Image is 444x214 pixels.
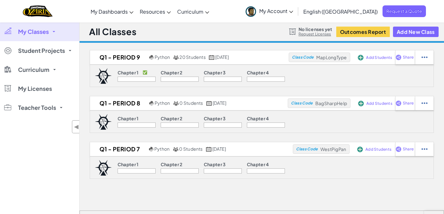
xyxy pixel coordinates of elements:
[259,8,293,14] span: My Account
[90,98,148,108] h2: Q1 - Period 8
[90,98,288,108] a: Q1 - Period 8 Python 0 Students [DATE]
[95,114,112,130] img: logo
[204,116,226,121] p: Chapter 3
[365,148,391,151] span: Add Students
[90,53,148,62] h2: Q1 - Period 9
[90,144,147,154] h2: Q1 - Period 7
[204,70,226,75] p: Chapter 3
[140,8,165,15] span: Resources
[155,54,170,60] span: Python
[143,70,147,75] p: ✅
[396,54,402,60] img: IconShare_Purple.svg
[174,3,212,20] a: Curriculum
[296,147,318,151] span: Class Code
[358,101,364,106] img: IconAddStudents.svg
[421,100,428,106] img: IconStudentEllipsis.svg
[118,116,139,121] p: Chapter 1
[358,55,364,60] img: IconAddStudents.svg
[74,122,79,131] span: ◀
[18,67,49,72] span: Curriculum
[336,27,390,37] button: Outcomes Report
[206,101,212,106] img: calendar.svg
[357,147,363,152] img: IconAddStudents.svg
[91,8,128,15] span: My Dashboards
[215,54,229,60] span: [DATE]
[303,8,378,15] span: English ([GEOGRAPHIC_DATA])
[403,55,414,59] span: Share
[366,56,392,60] span: Add Students
[320,146,346,152] span: WestPigPan
[247,70,269,75] p: Chapter 4
[23,5,52,18] a: Ozaria by CodeCombat logo
[291,101,312,105] span: Class Code
[18,29,49,35] span: My Classes
[315,100,347,106] span: BagSharpHelp
[247,162,269,167] p: Chapter 4
[292,55,313,59] span: Class Code
[179,54,206,60] span: 20 Students
[316,54,347,60] span: MapLongType
[213,100,226,106] span: [DATE]
[137,3,174,20] a: Resources
[403,101,414,105] span: Share
[403,147,414,151] span: Share
[87,3,137,20] a: My Dashboards
[204,162,226,167] p: Chapter 3
[161,162,183,167] p: Chapter 2
[396,100,402,106] img: IconShare_Purple.svg
[179,146,203,152] span: 0 Students
[90,144,293,154] a: Q1 - Period 7 Python 0 Students [DATE]
[95,160,112,176] img: logo
[149,101,154,106] img: python.png
[421,54,428,60] img: IconStudentEllipsis.svg
[209,55,215,60] img: calendar.svg
[179,100,203,106] span: 0 Students
[421,146,428,152] img: IconStudentEllipsis.svg
[23,5,52,18] img: Home
[206,147,212,152] img: calendar.svg
[90,53,289,62] a: Q1 - Period 9 Python 20 Students [DATE]
[173,55,179,60] img: MultipleUsers.png
[161,70,183,75] p: Chapter 2
[246,6,256,17] img: avatar
[173,147,178,152] img: MultipleUsers.png
[18,48,65,53] span: Student Projects
[89,26,136,38] h1: All Classes
[366,102,392,105] span: Add Students
[118,162,139,167] p: Chapter 1
[396,146,402,152] img: IconShare_Purple.svg
[18,105,56,110] span: Teacher Tools
[154,146,170,152] span: Python
[177,8,203,15] span: Curriculum
[173,101,179,106] img: MultipleUsers.png
[300,3,381,20] a: English ([GEOGRAPHIC_DATA])
[212,146,226,152] span: [DATE]
[242,1,296,21] a: My Account
[393,27,439,37] button: Add New Class
[118,70,139,75] p: Chapter 1
[299,32,332,37] a: Request Licenses
[149,55,154,60] img: python.png
[155,100,170,106] span: Python
[149,147,154,152] img: python.png
[383,5,426,17] a: Request a Quote
[247,116,269,121] p: Chapter 4
[299,27,332,32] span: No licenses yet
[95,68,112,84] img: logo
[161,116,183,121] p: Chapter 2
[18,86,52,91] span: My Licenses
